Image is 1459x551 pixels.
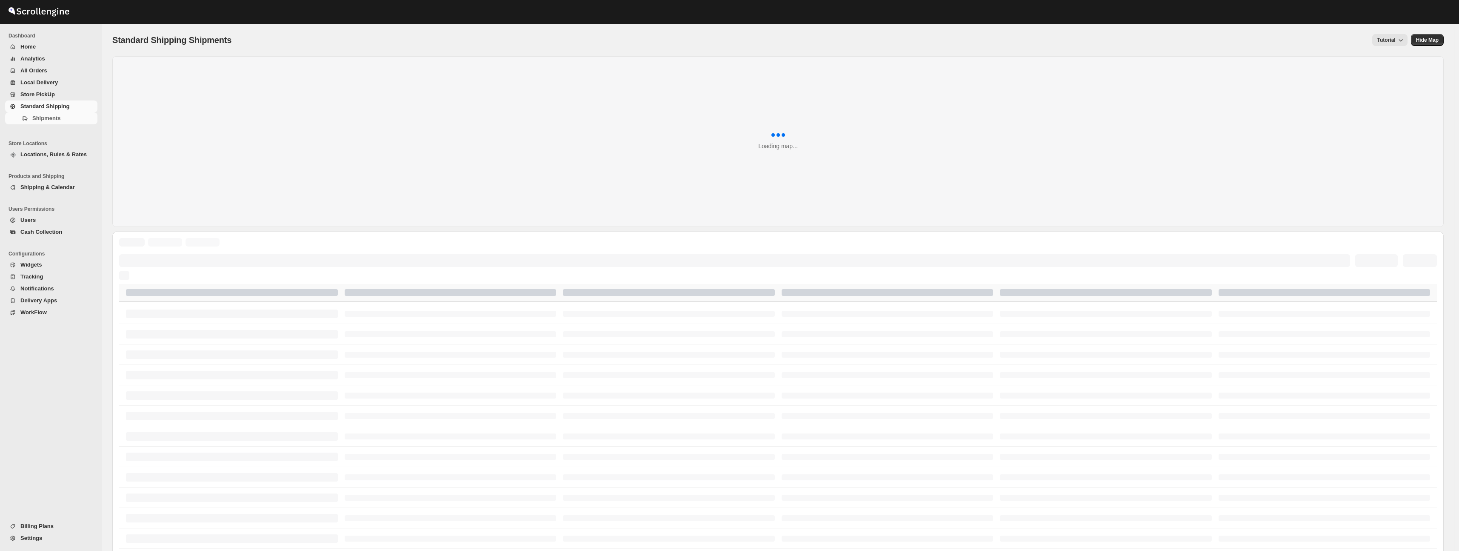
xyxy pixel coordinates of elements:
[20,43,36,50] span: Home
[5,271,97,283] button: Tracking
[20,285,54,292] span: Notifications
[1416,37,1439,43] span: Hide Map
[20,79,58,86] span: Local Delivery
[20,103,70,109] span: Standard Shipping
[20,55,45,62] span: Analytics
[5,226,97,238] button: Cash Collection
[5,295,97,307] button: Delivery Apps
[1377,37,1396,43] span: Tutorial
[20,91,55,98] span: Store PickUp
[20,261,42,268] span: Widgets
[9,173,98,180] span: Products and Shipping
[5,181,97,193] button: Shipping & Calendar
[5,112,97,124] button: Shipments
[5,307,97,319] button: WorkFlow
[758,142,798,150] div: Loading map...
[5,520,97,532] button: Billing Plans
[20,217,36,223] span: Users
[20,309,47,316] span: WorkFlow
[9,140,98,147] span: Store Locations
[20,184,75,190] span: Shipping & Calendar
[112,35,231,45] span: Standard Shipping Shipments
[20,523,54,529] span: Billing Plans
[5,53,97,65] button: Analytics
[5,149,97,161] button: Locations, Rules & Rates
[5,532,97,544] button: Settings
[20,297,57,304] span: Delivery Apps
[20,151,87,158] span: Locations, Rules & Rates
[20,535,42,541] span: Settings
[20,229,62,235] span: Cash Collection
[32,115,60,121] span: Shipments
[1372,34,1408,46] button: Tutorial
[20,273,43,280] span: Tracking
[9,32,98,39] span: Dashboard
[9,250,98,257] span: Configurations
[5,41,97,53] button: Home
[5,283,97,295] button: Notifications
[5,259,97,271] button: Widgets
[9,206,98,212] span: Users Permissions
[5,65,97,77] button: All Orders
[1411,34,1444,46] button: Map action label
[20,67,47,74] span: All Orders
[5,214,97,226] button: Users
